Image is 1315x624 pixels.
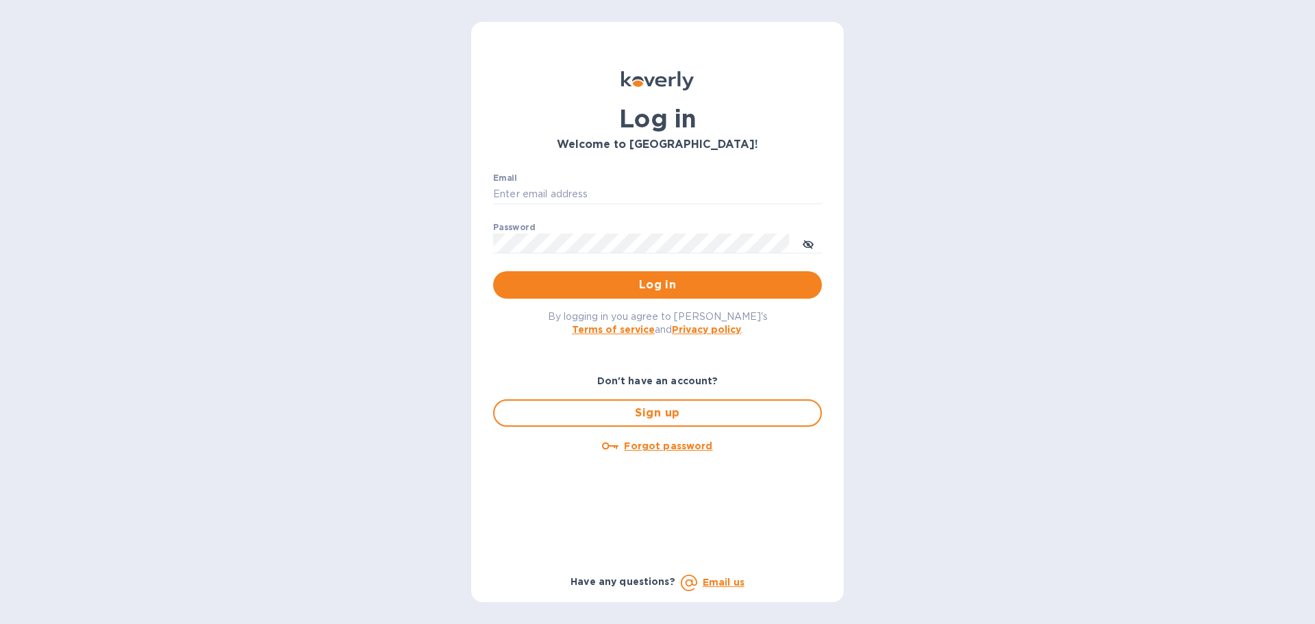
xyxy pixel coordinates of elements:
[624,440,712,451] u: Forgot password
[493,174,517,182] label: Email
[493,184,822,205] input: Enter email address
[572,324,655,335] a: Terms of service
[548,311,768,335] span: By logging in you agree to [PERSON_NAME]'s and .
[571,576,675,587] b: Have any questions?
[794,229,822,257] button: toggle password visibility
[493,104,822,133] h1: Log in
[505,405,810,421] span: Sign up
[597,375,718,386] b: Don't have an account?
[493,138,822,151] h3: Welcome to [GEOGRAPHIC_DATA]!
[672,324,741,335] a: Privacy policy
[703,577,744,588] a: Email us
[493,223,535,232] label: Password
[621,71,694,90] img: Koverly
[493,271,822,299] button: Log in
[493,399,822,427] button: Sign up
[504,277,811,293] span: Log in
